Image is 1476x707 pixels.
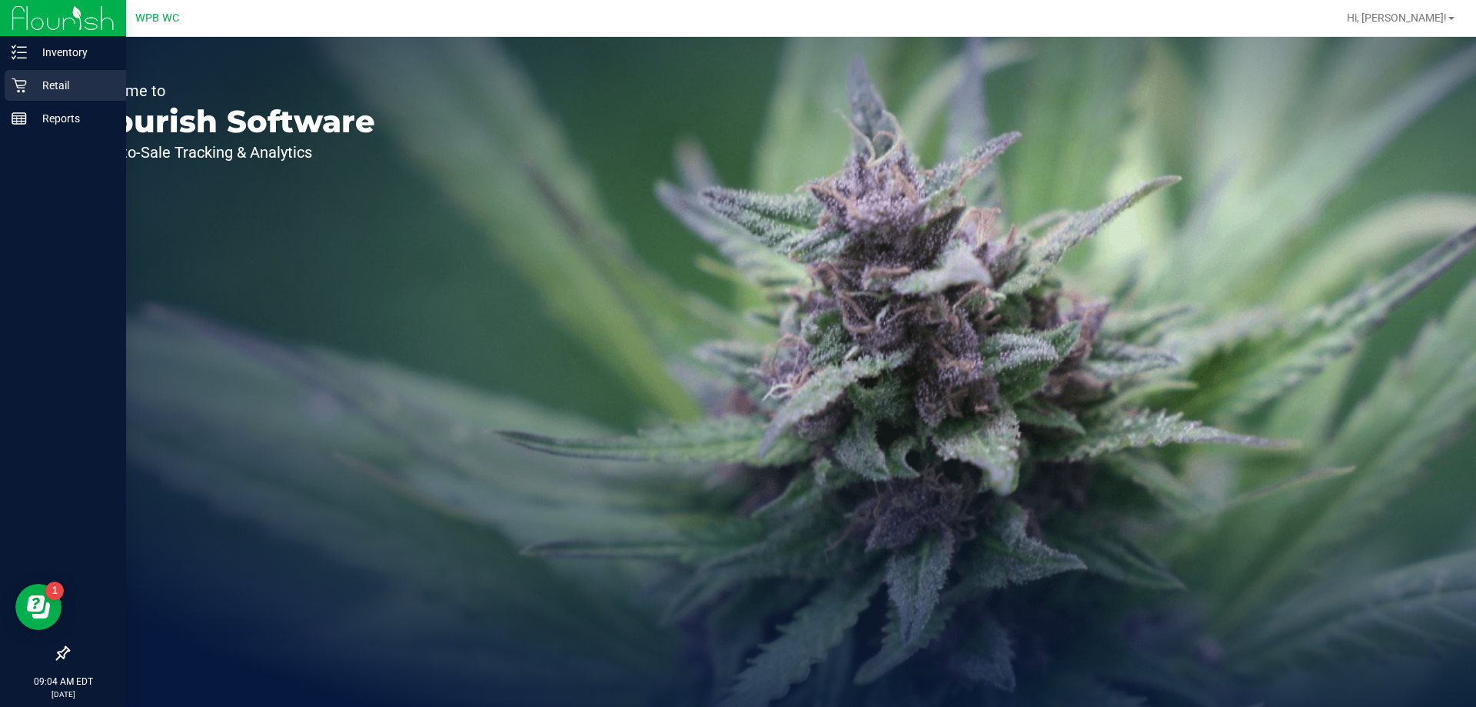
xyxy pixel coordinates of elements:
[7,689,119,700] p: [DATE]
[27,76,119,95] p: Retail
[135,12,179,25] span: WPB WC
[12,111,27,126] inline-svg: Reports
[1347,12,1447,24] span: Hi, [PERSON_NAME]!
[12,78,27,93] inline-svg: Retail
[45,582,64,600] iframe: Resource center unread badge
[27,109,119,128] p: Reports
[12,45,27,60] inline-svg: Inventory
[27,43,119,62] p: Inventory
[15,584,61,630] iframe: Resource center
[83,83,375,98] p: Welcome to
[7,675,119,689] p: 09:04 AM EDT
[83,145,375,160] p: Seed-to-Sale Tracking & Analytics
[83,106,375,137] p: Flourish Software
